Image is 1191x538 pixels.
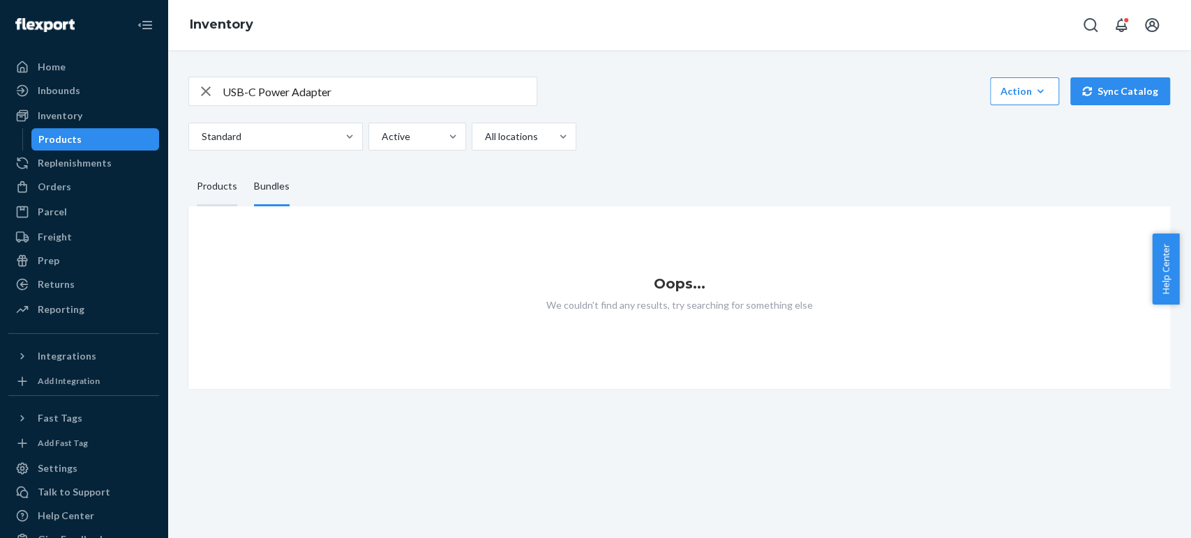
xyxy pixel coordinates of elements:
div: Replenishments [38,156,112,170]
div: Add Integration [38,375,100,387]
h1: Oops... [188,276,1170,291]
button: Integrations [8,345,159,367]
button: Open Search Box [1077,11,1104,39]
div: Bundles [254,167,290,206]
button: Help Center [1152,233,1179,305]
button: Open account menu [1138,11,1166,39]
a: Inbounds [8,79,159,102]
a: Parcel [8,201,159,223]
button: Action [990,77,1059,105]
a: Inventory [190,17,253,32]
a: Add Integration [8,373,159,390]
a: Orders [8,176,159,198]
div: Talk to Support [38,485,110,499]
a: Prep [8,249,159,272]
a: Home [8,56,159,78]
a: Replenishments [8,152,159,174]
div: Action [1001,84,1049,98]
input: Search inventory by name or sku [223,77,537,105]
div: Home [38,60,66,74]
div: Add Fast Tag [38,437,88,449]
div: Fast Tags [38,411,82,425]
a: Freight [8,226,159,248]
div: Freight [38,230,72,244]
input: Active [380,130,382,144]
div: Products [38,132,82,146]
button: Sync Catalog [1070,77,1170,105]
div: Inventory [38,109,82,123]
input: Standard [200,130,202,144]
a: Products [31,128,160,151]
a: Returns [8,273,159,295]
a: Talk to Support [8,481,159,503]
div: Help Center [38,509,94,523]
div: Prep [38,254,59,268]
button: Open notifications [1107,11,1135,39]
a: Help Center [8,505,159,527]
div: Integrations [38,349,96,363]
button: Fast Tags [8,407,159,429]
div: Parcel [38,205,67,219]
p: We couldn't find any results, try searching for something else [188,298,1170,312]
div: Reporting [38,302,84,316]
a: Add Fast Tag [8,435,159,452]
div: Settings [38,461,77,475]
div: Returns [38,277,75,291]
div: Products [197,167,237,206]
ol: breadcrumbs [179,5,264,45]
div: Inbounds [38,84,80,98]
a: Inventory [8,105,159,127]
button: Close Navigation [131,11,159,39]
img: Flexport logo [15,18,75,32]
div: Orders [38,180,71,194]
a: Reporting [8,298,159,321]
input: All locations [484,130,485,144]
a: Settings [8,457,159,479]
